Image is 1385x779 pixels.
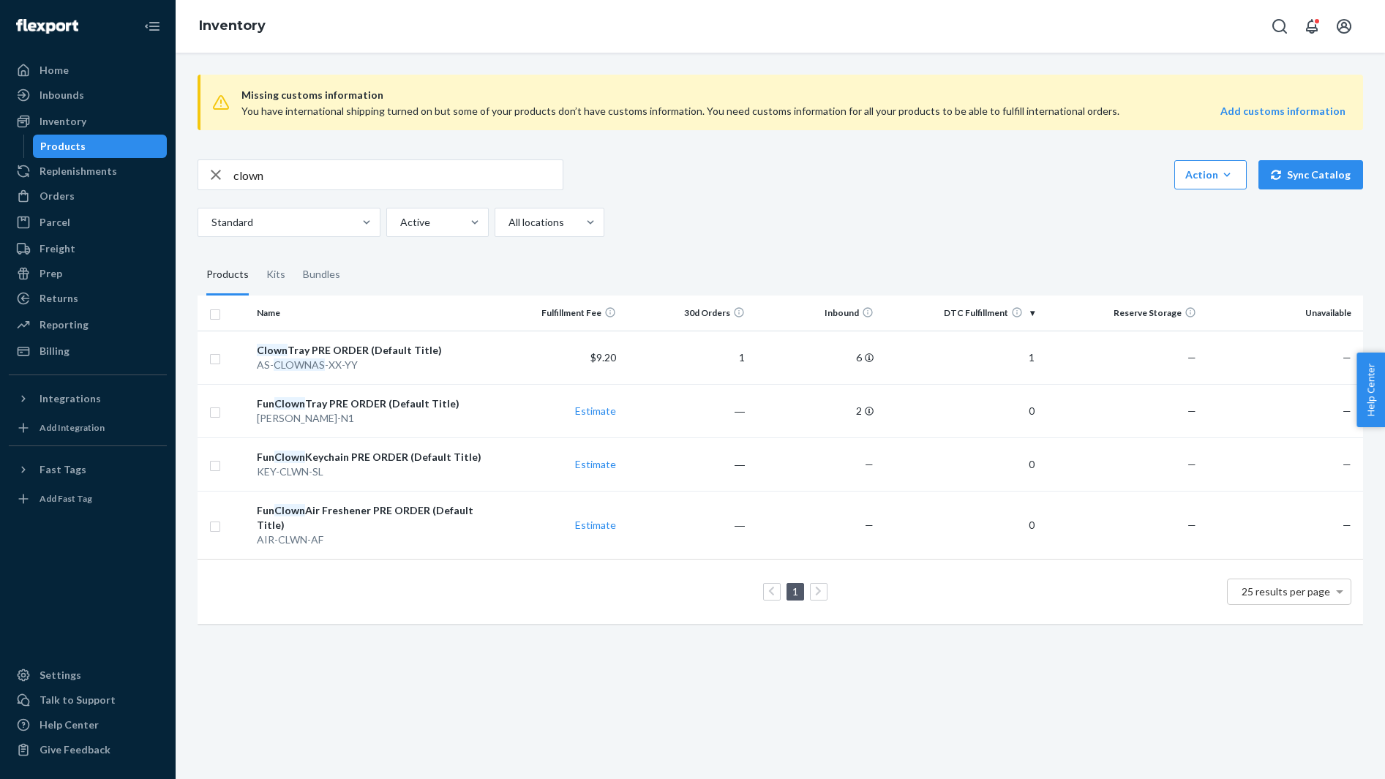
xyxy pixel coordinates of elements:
[1187,458,1196,470] span: —
[1297,12,1326,41] button: Open notifications
[865,458,874,470] span: —
[865,519,874,531] span: —
[9,159,167,183] a: Replenishments
[1187,404,1196,417] span: —
[879,437,1040,491] td: 0
[507,215,508,230] input: All locations
[1343,404,1351,417] span: —
[40,63,69,78] div: Home
[9,688,167,712] button: Talk to Support
[1356,353,1385,427] button: Help Center
[1040,296,1201,331] th: Reserve Storage
[40,139,86,154] div: Products
[1343,458,1351,470] span: —
[789,585,801,598] a: Page 1 is your current page
[9,184,167,208] a: Orders
[879,331,1040,384] td: 1
[751,331,879,384] td: 6
[622,491,751,559] td: ―
[1202,296,1363,331] th: Unavailable
[257,344,288,356] em: Clown
[138,12,167,41] button: Close Navigation
[241,86,1345,104] span: Missing customs information
[40,114,86,129] div: Inventory
[40,317,89,332] div: Reporting
[9,487,167,511] a: Add Fast Tag
[40,391,101,406] div: Integrations
[9,262,167,285] a: Prep
[199,18,266,34] a: Inventory
[575,519,616,531] a: Estimate
[9,339,167,363] a: Billing
[1220,105,1345,117] strong: Add customs information
[9,59,167,82] a: Home
[40,164,117,178] div: Replenishments
[751,384,879,437] td: 2
[266,255,285,296] div: Kits
[257,464,487,479] div: KEY-CLWN-SL
[40,266,62,281] div: Prep
[1343,519,1351,531] span: —
[257,532,487,547] div: AIR-CLWN-AF
[879,384,1040,437] td: 0
[257,503,487,532] div: Fun Air Freshener PRE ORDER (Default Title)
[241,104,1125,118] div: You have international shipping turned on but some of your products don’t have customs informatio...
[590,351,616,364] span: $9.20
[257,343,487,358] div: Tray PRE ORDER (Default Title)
[1258,160,1363,189] button: Sync Catalog
[9,738,167,761] button: Give Feedback
[40,492,92,505] div: Add Fast Tag
[40,189,75,203] div: Orders
[40,668,81,682] div: Settings
[9,110,167,133] a: Inventory
[1174,160,1247,189] button: Action
[210,215,211,230] input: Standard
[40,291,78,306] div: Returns
[9,458,167,481] button: Fast Tags
[274,397,305,410] em: Clown
[257,396,487,411] div: Fun Tray PRE ORDER (Default Title)
[493,296,622,331] th: Fulfillment Fee
[1185,168,1236,182] div: Action
[257,450,487,464] div: Fun Keychain PRE ORDER (Default Title)
[40,693,116,707] div: Talk to Support
[1187,519,1196,531] span: —
[399,215,400,230] input: Active
[622,296,751,331] th: 30d Orders
[40,421,105,434] div: Add Integration
[9,83,167,107] a: Inbounds
[40,462,86,477] div: Fast Tags
[40,718,99,732] div: Help Center
[40,88,84,102] div: Inbounds
[33,135,168,158] a: Products
[575,458,616,470] a: Estimate
[303,255,340,296] div: Bundles
[16,19,78,34] img: Flexport logo
[1329,12,1359,41] button: Open account menu
[622,384,751,437] td: ―
[1187,351,1196,364] span: —
[9,713,167,737] a: Help Center
[9,663,167,687] a: Settings
[40,344,70,358] div: Billing
[9,313,167,336] a: Reporting
[257,358,487,372] div: AS- -XX-YY
[40,742,110,757] div: Give Feedback
[274,504,305,516] em: Clown
[187,5,277,48] ol: breadcrumbs
[233,160,563,189] input: Search inventory by name or sku
[622,437,751,491] td: ―
[40,215,70,230] div: Parcel
[1220,104,1345,118] a: Add customs information
[40,241,75,256] div: Freight
[274,358,325,371] em: CLOWNAS
[879,296,1040,331] th: DTC Fulfillment
[575,404,616,417] a: Estimate
[257,411,487,426] div: [PERSON_NAME]-N1
[274,451,305,463] em: Clown
[751,296,879,331] th: Inbound
[1343,351,1351,364] span: —
[1265,12,1294,41] button: Open Search Box
[622,331,751,384] td: 1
